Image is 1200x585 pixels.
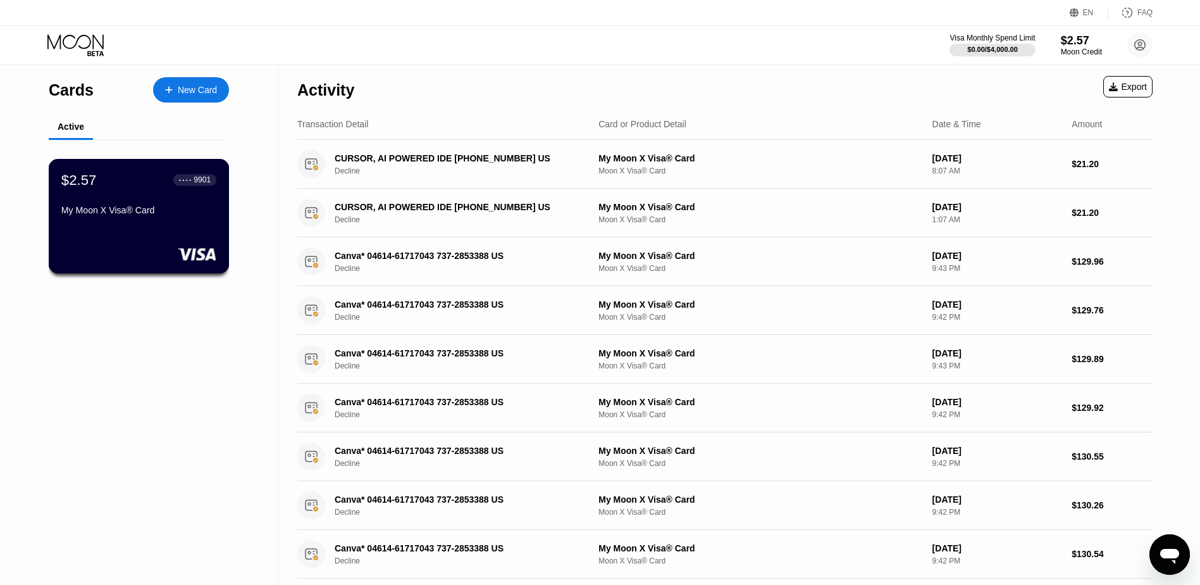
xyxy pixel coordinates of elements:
div: Activity [297,81,354,99]
div: $2.57● ● ● ●9901My Moon X Visa® Card [49,160,228,273]
div: ● ● ● ● [179,178,192,182]
div: Moon Credit [1061,47,1102,56]
div: Decline [335,215,597,224]
div: Active [58,122,84,132]
div: Decline [335,508,597,517]
div: My Moon X Visa® Card [598,153,922,163]
div: Visa Monthly Spend Limit$0.00/$4,000.00 [949,34,1035,56]
div: Canva* 04614-61717043 737-2853388 US [335,251,578,261]
div: Decline [335,313,597,322]
div: Date & Time [932,119,981,129]
div: $130.55 [1072,451,1153,462]
div: Canva* 04614-61717043 737-2853388 US [335,543,578,553]
div: Visa Monthly Spend Limit [949,34,1035,42]
div: Moon X Visa® Card [598,410,922,419]
div: Canva* 04614-61717043 737-2853388 USDeclineMy Moon X Visa® CardMoon X Visa® Card[DATE]9:42 PM$129.92 [297,384,1153,432]
div: Moon X Visa® Card [598,167,922,175]
div: $129.76 [1072,305,1153,315]
div: Decline [335,362,597,370]
div: Moon X Visa® Card [598,264,922,273]
div: 9:43 PM [932,264,1062,273]
div: Moon X Visa® Card [598,557,922,565]
div: Canva* 04614-61717043 737-2853388 USDeclineMy Moon X Visa® CardMoon X Visa® Card[DATE]9:43 PM$129.96 [297,237,1153,286]
div: 9:42 PM [932,410,1062,419]
div: My Moon X Visa® Card [598,543,922,553]
div: 1:07 AM [932,215,1062,224]
div: $130.54 [1072,549,1153,559]
div: $129.92 [1072,403,1153,413]
div: CURSOR, AI POWERED IDE [PHONE_NUMBER] US [335,153,578,163]
div: 9:42 PM [932,313,1062,322]
div: Amount [1072,119,1102,129]
iframe: Button to launch messaging window [1149,534,1190,575]
div: Canva* 04614-61717043 737-2853388 USDeclineMy Moon X Visa® CardMoon X Visa® Card[DATE]9:42 PM$129.76 [297,286,1153,335]
div: $21.20 [1072,159,1153,169]
div: Canva* 04614-61717043 737-2853388 USDeclineMy Moon X Visa® CardMoon X Visa® Card[DATE]9:42 PM$130.54 [297,530,1153,579]
div: [DATE] [932,202,1062,212]
div: Moon X Visa® Card [598,215,922,224]
div: 9:43 PM [932,362,1062,370]
div: EN [1083,8,1094,17]
div: CURSOR, AI POWERED IDE [PHONE_NUMBER] USDeclineMy Moon X Visa® CardMoon X Visa® Card[DATE]8:07 AM... [297,140,1153,189]
div: [DATE] [932,251,1062,261]
div: My Moon X Visa® Card [598,494,922,505]
div: 8:07 AM [932,167,1062,175]
div: [DATE] [932,153,1062,163]
div: Decline [335,459,597,468]
div: EN [1070,6,1108,19]
div: 9:42 PM [932,459,1062,468]
div: Cards [49,81,94,99]
div: Decline [335,167,597,175]
div: Canva* 04614-61717043 737-2853388 USDeclineMy Moon X Visa® CardMoon X Visa® Card[DATE]9:42 PM$130.55 [297,432,1153,481]
div: CURSOR, AI POWERED IDE [PHONE_NUMBER] US [335,202,578,212]
div: My Moon X Visa® Card [61,205,216,215]
div: Export [1103,76,1153,97]
div: $2.57 [1061,34,1102,47]
div: $2.57 [61,172,97,188]
div: New Card [153,77,229,103]
div: Canva* 04614-61717043 737-2853388 US [335,299,578,310]
div: Card or Product Detail [598,119,686,129]
div: My Moon X Visa® Card [598,446,922,456]
div: Moon X Visa® Card [598,313,922,322]
div: Decline [335,264,597,273]
div: $129.89 [1072,354,1153,364]
div: $2.57Moon Credit [1061,34,1102,56]
div: [DATE] [932,543,1062,553]
div: $130.26 [1072,500,1153,510]
div: Canva* 04614-61717043 737-2853388 USDeclineMy Moon X Visa® CardMoon X Visa® Card[DATE]9:43 PM$129.89 [297,335,1153,384]
div: [DATE] [932,397,1062,407]
div: [DATE] [932,299,1062,310]
div: Decline [335,557,597,565]
div: FAQ [1108,6,1153,19]
div: My Moon X Visa® Card [598,202,922,212]
div: New Card [178,85,217,96]
div: Moon X Visa® Card [598,459,922,468]
div: Canva* 04614-61717043 737-2853388 US [335,494,578,505]
div: [DATE] [932,348,1062,358]
div: $129.96 [1072,256,1153,267]
div: Canva* 04614-61717043 737-2853388 US [335,348,578,358]
div: Moon X Visa® Card [598,362,922,370]
div: Moon X Visa® Card [598,508,922,517]
div: My Moon X Visa® Card [598,397,922,407]
div: [DATE] [932,446,1062,456]
div: Canva* 04614-61717043 737-2853388 US [335,397,578,407]
div: 9901 [194,175,211,184]
div: Transaction Detail [297,119,368,129]
div: 9:42 PM [932,557,1062,565]
div: My Moon X Visa® Card [598,299,922,310]
div: [DATE] [932,494,1062,505]
div: $0.00 / $4,000.00 [967,46,1018,53]
div: Canva* 04614-61717043 737-2853388 USDeclineMy Moon X Visa® CardMoon X Visa® Card[DATE]9:42 PM$130.26 [297,481,1153,530]
div: CURSOR, AI POWERED IDE [PHONE_NUMBER] USDeclineMy Moon X Visa® CardMoon X Visa® Card[DATE]1:07 AM... [297,189,1153,237]
div: $21.20 [1072,208,1153,218]
div: 9:42 PM [932,508,1062,517]
div: Export [1109,82,1147,92]
div: Decline [335,410,597,419]
div: My Moon X Visa® Card [598,251,922,261]
div: Canva* 04614-61717043 737-2853388 US [335,446,578,456]
div: FAQ [1137,8,1153,17]
div: My Moon X Visa® Card [598,348,922,358]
